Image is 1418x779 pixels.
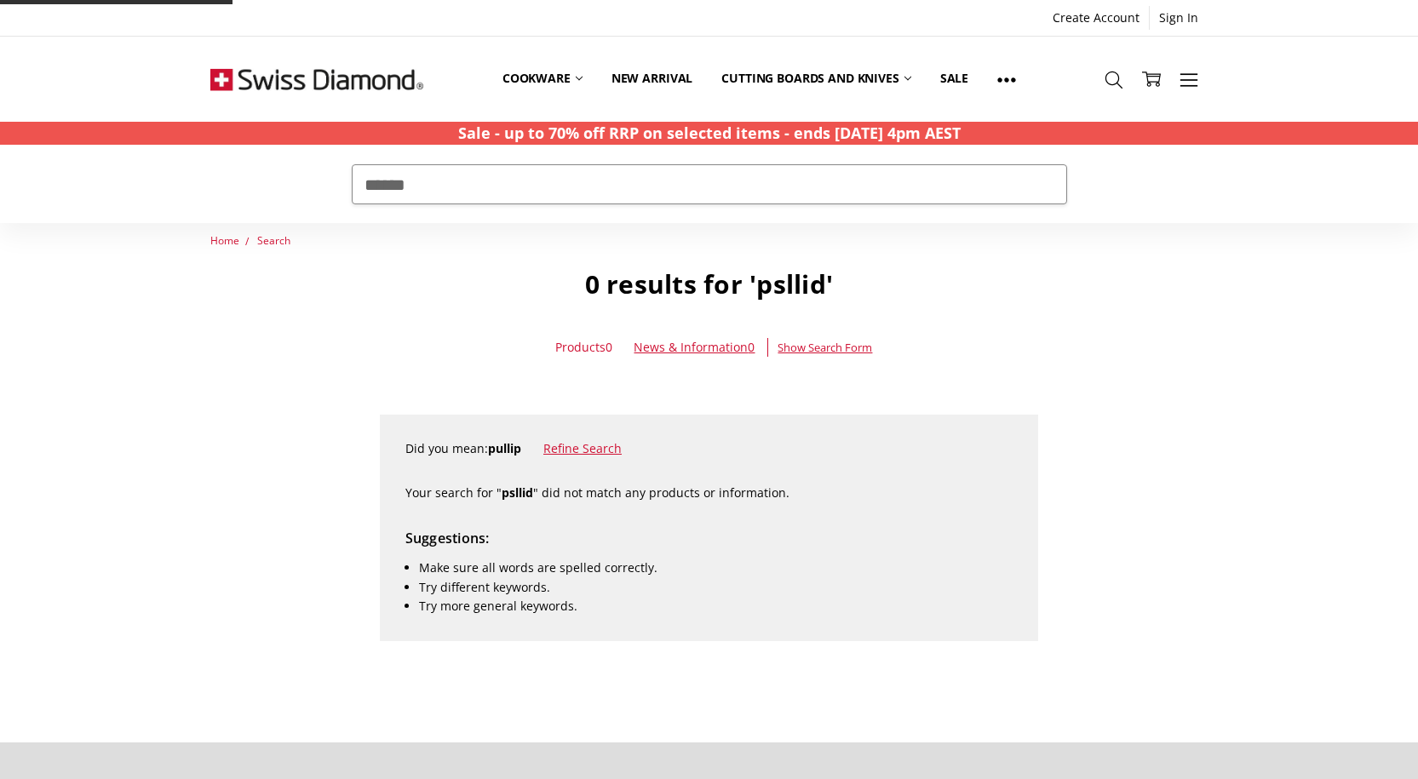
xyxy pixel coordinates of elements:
h1: 0 results for 'psllid' [210,268,1207,301]
a: Products0 [555,338,612,357]
li: Try different keywords. [419,578,1013,597]
li: Make sure all words are spelled correctly. [419,558,1013,577]
span: 0 [606,339,612,355]
span: Show Search Form [778,339,872,357]
a: New arrival [597,41,707,117]
li: Try more general keywords. [419,597,1013,616]
a: Home [210,233,239,248]
strong: psllid [502,484,533,501]
p: Your search for " " did not match any products or information. [405,484,1013,502]
img: Free Shipping On Every Order [210,37,423,122]
a: Show Search Form [778,338,872,357]
a: Cookware [488,41,597,117]
span: 0 [748,339,755,355]
a: Sign In [1150,6,1208,30]
strong: Sale - up to 70% off RRP on selected items - ends [DATE] 4pm AEST [458,123,961,143]
div: Did you mean: [405,439,1013,458]
strong: pullip [488,440,521,456]
a: News & Information0 [634,339,755,355]
a: Refine Search [543,440,622,456]
a: Search [257,233,290,248]
a: Create Account [1043,6,1149,30]
a: Sale [926,41,983,117]
h5: Suggestions: [405,528,1013,550]
a: Cutting boards and knives [707,41,926,117]
a: Show All [983,41,1030,117]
